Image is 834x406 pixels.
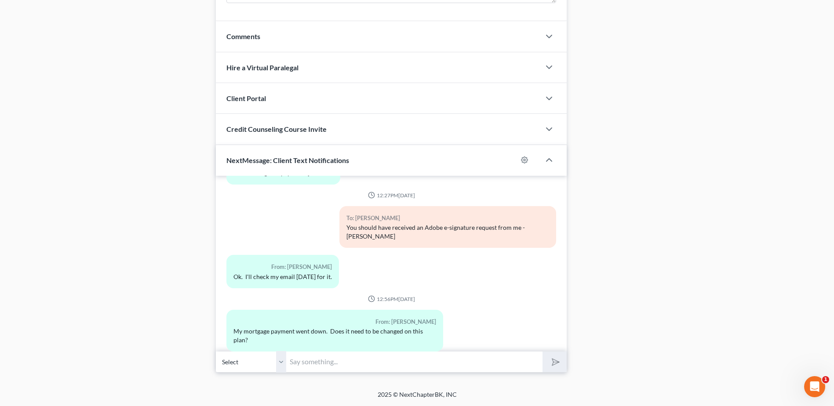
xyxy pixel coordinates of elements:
[226,295,556,303] div: 12:56PM[DATE]
[346,213,549,223] div: To: [PERSON_NAME]
[233,327,436,344] div: My mortgage payment went down. Does it need to be changed on this plan?
[167,390,668,406] div: 2025 © NextChapterBK, INC
[226,63,299,72] span: Hire a Virtual Paralegal
[226,125,327,133] span: Credit Counseling Course Invite
[233,272,332,281] div: Ok. I'll check my email [DATE] for it.
[286,351,543,373] input: Say something...
[346,223,549,241] div: You should have received an Adobe e-signature request from me - [PERSON_NAME]
[822,376,829,383] span: 1
[226,32,260,40] span: Comments
[804,376,825,397] iframe: Intercom live chat
[226,192,556,199] div: 12:27PM[DATE]
[233,317,436,327] div: From: [PERSON_NAME]
[226,94,266,102] span: Client Portal
[226,156,349,164] span: NextMessage: Client Text Notifications
[233,262,332,272] div: From: [PERSON_NAME]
